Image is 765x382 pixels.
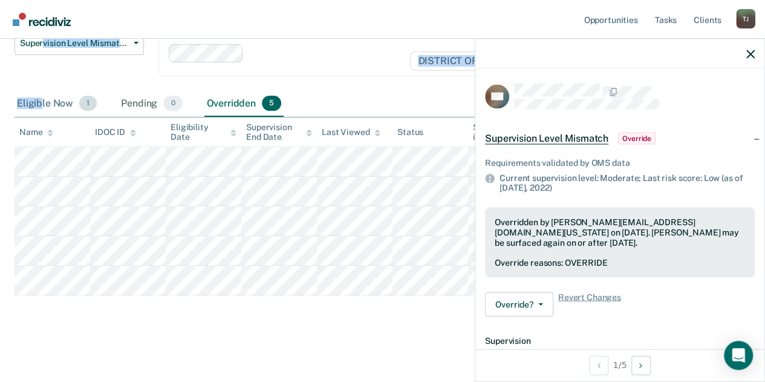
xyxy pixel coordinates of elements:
div: IDOC ID [95,127,136,137]
span: 2022) [530,183,552,193]
dt: Supervision [485,336,755,346]
div: Status [397,127,423,137]
button: Previous Opportunity [589,355,608,375]
div: 1 / 5 [475,349,764,381]
span: Supervision Level Mismatch [485,132,608,144]
div: Current supervision level: Moderate; Last risk score: Low (as of [DATE], [500,173,755,193]
div: Eligibility Date [171,122,236,143]
div: Supervision End Date [246,122,312,143]
span: Override [618,132,656,144]
div: Overridden by [PERSON_NAME][EMAIL_ADDRESS][DOMAIN_NAME][US_STATE] on [DATE]. [PERSON_NAME] may be... [495,217,745,248]
span: Supervision Level Mismatch [20,38,129,48]
div: Last Viewed [322,127,380,137]
span: 5 [262,96,281,111]
div: T J [736,9,755,28]
span: DISTRICT OFFICE 3, [GEOGRAPHIC_DATA] [410,51,627,71]
img: Recidiviz [13,13,71,26]
div: Override reasons: OVERRIDE [495,258,745,268]
span: 0 [163,96,182,111]
button: Next Opportunity [631,355,651,375]
div: Overridden [204,91,284,117]
span: 1 [79,96,97,111]
div: Requirements validated by OMS data [485,157,755,168]
button: Override? [485,292,553,317]
div: Eligible Now [15,91,99,117]
button: Profile dropdown button [736,9,755,28]
div: Open Intercom Messenger [724,341,753,370]
div: Name [19,127,53,137]
div: Snooze ends in [473,122,539,143]
div: Pending [119,91,184,117]
span: Revert Changes [558,292,621,317]
div: Supervision Level MismatchOverride [475,119,764,157]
